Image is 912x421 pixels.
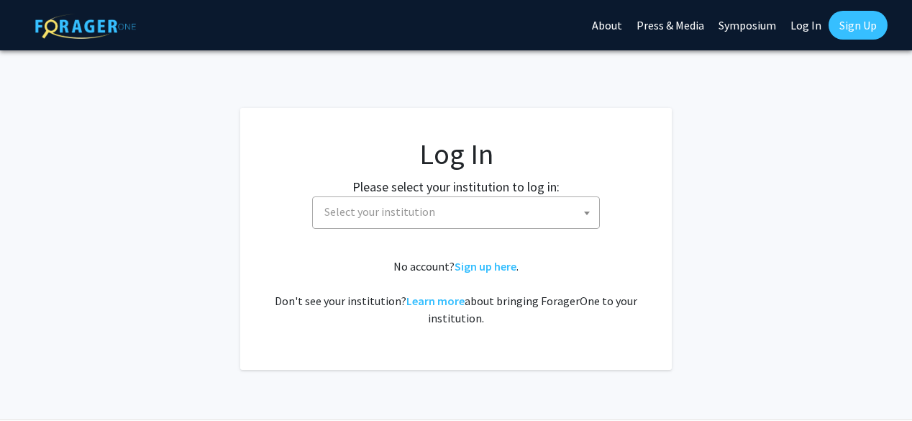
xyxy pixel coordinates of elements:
div: No account? . Don't see your institution? about bringing ForagerOne to your institution. [269,258,643,327]
span: Select your institution [319,197,599,227]
a: Learn more about bringing ForagerOne to your institution [406,294,465,308]
img: ForagerOne Logo [35,14,136,39]
a: Sign up here [455,259,516,273]
label: Please select your institution to log in: [352,177,560,196]
span: Select your institution [324,204,435,219]
span: Select your institution [312,196,600,229]
a: Sign Up [829,11,888,40]
h1: Log In [269,137,643,171]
